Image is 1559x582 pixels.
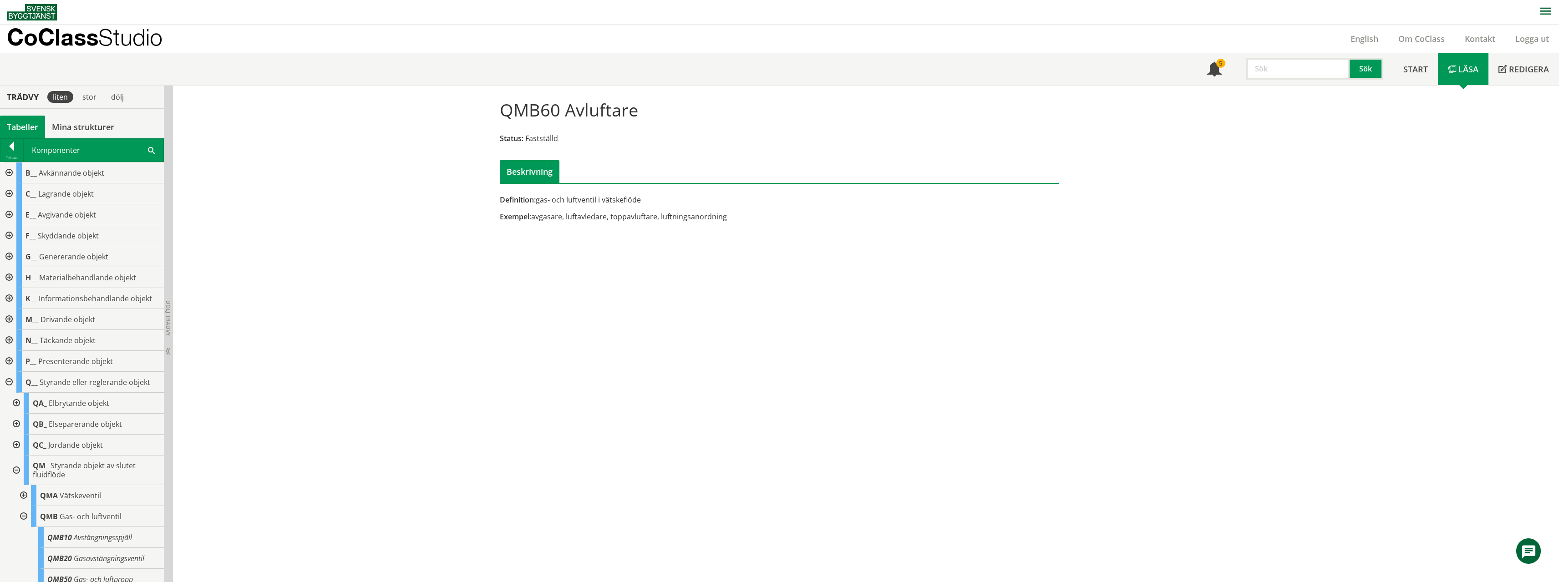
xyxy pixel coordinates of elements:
[24,139,163,162] div: Komponenter
[164,300,172,336] span: Dölj trädvy
[25,231,36,241] span: F__
[25,210,36,220] span: E__
[38,231,99,241] span: Skyddande objekt
[38,189,94,199] span: Lagrande objekt
[1197,53,1232,85] a: 5
[39,252,108,262] span: Genererande objekt
[1246,58,1350,80] input: Sök
[25,335,38,345] span: N__
[60,491,101,501] span: Vätskeventil
[40,491,58,501] span: QMA
[1505,33,1559,44] a: Logga ut
[148,145,155,155] span: Sök i tabellen
[500,100,638,120] h1: QMB60 Avluftare
[40,335,96,345] span: Täckande objekt
[1207,63,1222,77] span: Notifikationer
[25,377,38,387] span: Q__
[45,116,121,138] a: Mina strukturer
[33,398,47,408] span: QA_
[33,419,47,429] span: QB_
[49,419,122,429] span: Elseparerande objekt
[25,294,37,304] span: K__
[40,511,58,521] span: QMB
[25,273,37,283] span: H__
[1509,64,1549,75] span: Redigera
[60,511,122,521] span: Gas- och luftventil
[1216,59,1225,68] div: 5
[500,133,523,143] span: Status:
[47,553,72,563] span: QMB20
[25,356,36,366] span: P__
[1388,33,1455,44] a: Om CoClass
[500,212,531,222] span: Exempel:
[33,461,49,471] span: QM_
[25,314,39,324] span: M__
[74,532,132,542] span: Avstängningsspjäll
[1341,33,1388,44] a: English
[74,553,144,563] span: Gasavstängningsventil
[1455,33,1505,44] a: Kontakt
[1350,58,1383,80] button: Sök
[2,92,44,102] div: Trädvy
[1438,53,1488,85] a: Läsa
[49,398,109,408] span: Elbrytande objekt
[38,356,113,366] span: Presenterande objekt
[47,532,72,542] span: QMB10
[39,273,136,283] span: Materialbehandlande objekt
[33,461,136,480] span: Styrande objekt av slutet fluidflöde
[25,252,37,262] span: G__
[47,91,73,103] div: liten
[25,168,37,178] span: B__
[1403,64,1428,75] span: Start
[1458,64,1478,75] span: Läsa
[40,377,150,387] span: Styrande eller reglerande objekt
[1488,53,1559,85] a: Redigera
[98,24,163,51] span: Studio
[500,195,868,205] div: gas- och luftventil i vätskeflöde
[7,4,57,20] img: Svensk Byggtjänst
[500,212,868,222] div: avgasare, luftavledare, toppavluftare, luftningsanordning
[41,314,95,324] span: Drivande objekt
[500,195,536,205] span: Definition:
[39,168,104,178] span: Avkännande objekt
[38,210,96,220] span: Avgivande objekt
[500,160,559,183] div: Beskrivning
[0,154,23,162] div: Tillbaka
[77,91,102,103] div: stor
[525,133,558,143] span: Fastställd
[48,440,103,450] span: Jordande objekt
[106,91,129,103] div: dölj
[25,189,36,199] span: C__
[39,294,152,304] span: Informationsbehandlande objekt
[33,440,46,450] span: QC_
[1393,53,1438,85] a: Start
[7,25,182,53] a: CoClassStudio
[7,32,163,42] p: CoClass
